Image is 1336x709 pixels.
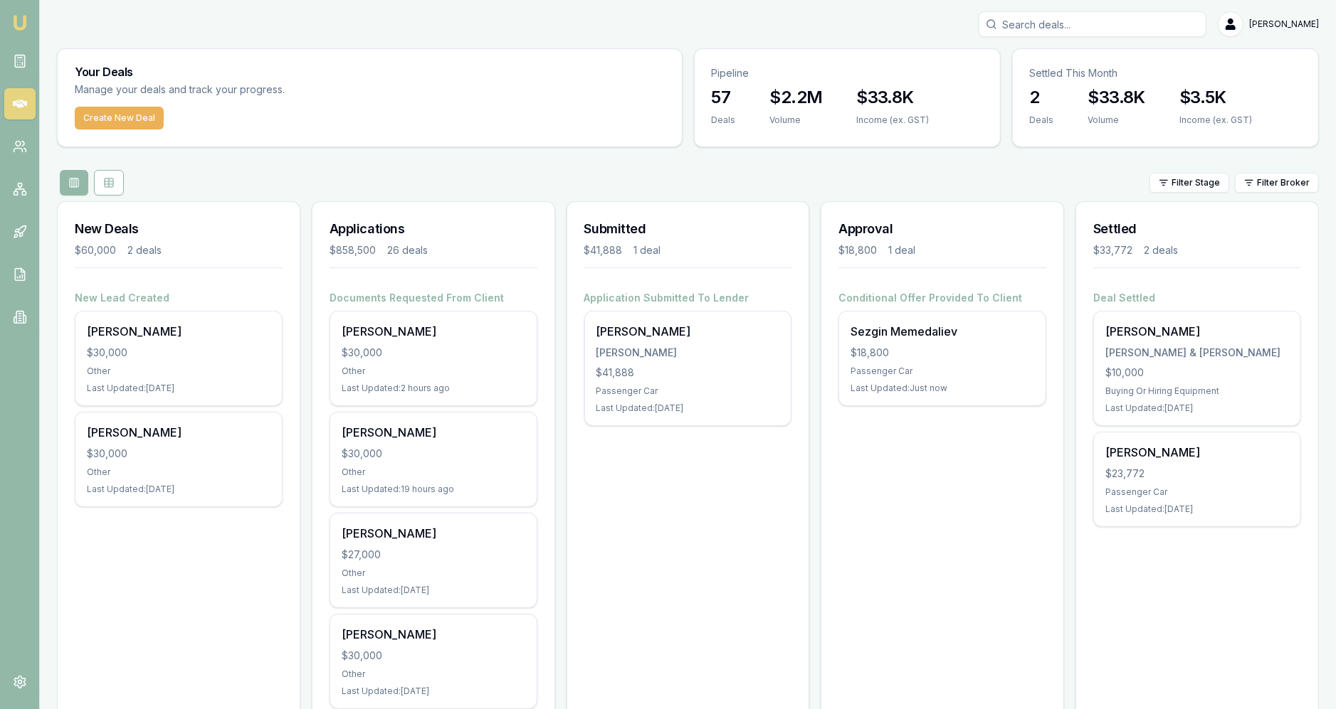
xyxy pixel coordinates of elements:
div: Sezgin Memedaliev [851,323,1034,340]
div: 2 deals [1144,243,1178,257]
div: Deals [1030,114,1054,126]
div: $41,888 [584,243,623,257]
div: Volume [770,114,823,126]
img: emu-icon-u.png [11,14,28,31]
div: [PERSON_NAME] & [PERSON_NAME] [1105,346,1289,360]
input: Search deals [979,11,1206,37]
button: Create New Deal [75,107,164,129]
div: [PERSON_NAME] [87,323,270,340]
div: Last Updated: [DATE] [1105,503,1289,515]
span: Filter Stage [1172,177,1220,188]
div: [PERSON_NAME] [596,323,780,340]
div: $18,800 [851,346,1034,360]
div: [PERSON_NAME] [342,424,525,441]
h3: Submitted [584,219,792,239]
h4: Conditional Offer Provided To Client [838,291,1046,305]
div: $23,772 [1105,467,1289,481]
p: Manage your deals and track your progress. [75,82,439,98]
div: 1 deal [888,243,915,257]
div: Passenger Car [1105,486,1289,498]
div: $18,800 [838,243,877,257]
h3: Settled [1093,219,1301,239]
h4: New Lead Created [75,291,283,305]
button: Filter Stage [1150,173,1229,193]
div: [PERSON_NAME] [342,323,525,340]
div: $858,500 [330,243,376,257]
div: [PERSON_NAME] [1105,323,1289,340]
div: Other [342,567,525,579]
h3: Approval [838,219,1046,239]
div: Last Updated: [DATE] [342,686,525,697]
div: $30,000 [342,649,525,663]
div: Last Updated: 19 hours ago [342,484,525,495]
h3: 57 [712,86,736,109]
div: Last Updated: 2 hours ago [342,383,525,394]
div: Other [87,467,270,478]
div: Passenger Car [596,385,780,397]
div: Income (ex. GST) [1179,114,1252,126]
div: Last Updated: [DATE] [1105,403,1289,414]
div: Other [342,366,525,377]
div: Last Updated: [DATE] [596,403,780,414]
div: Last Updated: [DATE] [87,484,270,495]
h3: New Deals [75,219,283,239]
div: $30,000 [342,447,525,461]
h3: $33.8K [857,86,930,109]
div: Other [342,668,525,680]
div: $30,000 [87,447,270,461]
h3: Applications [330,219,537,239]
div: $30,000 [342,346,525,360]
div: Other [87,366,270,377]
div: Volume [1088,114,1145,126]
h4: Application Submitted To Lender [584,291,792,305]
div: 2 deals [127,243,162,257]
span: Filter Broker [1257,177,1310,188]
div: $27,000 [342,548,525,562]
span: [PERSON_NAME] [1249,18,1319,30]
div: Last Updated: [DATE] [342,585,525,596]
div: [PERSON_NAME] [342,626,525,643]
h3: Your Deals [75,66,665,78]
h3: 2 [1030,86,1054,109]
h4: Deal Settled [1093,291,1301,305]
div: $10,000 [1105,366,1289,380]
h3: $3.5K [1179,86,1252,109]
h3: $33.8K [1088,86,1145,109]
div: [PERSON_NAME] [596,346,780,360]
div: 1 deal [634,243,661,257]
div: 26 deals [387,243,428,257]
div: Buying Or Hiring Equipment [1105,385,1289,397]
button: Filter Broker [1235,173,1319,193]
div: [PERSON_NAME] [342,525,525,542]
div: [PERSON_NAME] [1105,444,1289,461]
div: $33,772 [1093,243,1132,257]
div: Last Updated: Just now [851,383,1034,394]
p: Pipeline [712,66,983,80]
h4: Documents Requested From Client [330,291,537,305]
div: $41,888 [596,366,780,380]
div: Passenger Car [851,366,1034,377]
div: $30,000 [87,346,270,360]
div: Last Updated: [DATE] [87,383,270,394]
div: $60,000 [75,243,116,257]
div: [PERSON_NAME] [87,424,270,441]
div: Deals [712,114,736,126]
div: Other [342,467,525,478]
p: Settled This Month [1030,66,1301,80]
h3: $2.2M [770,86,823,109]
div: Income (ex. GST) [857,114,930,126]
